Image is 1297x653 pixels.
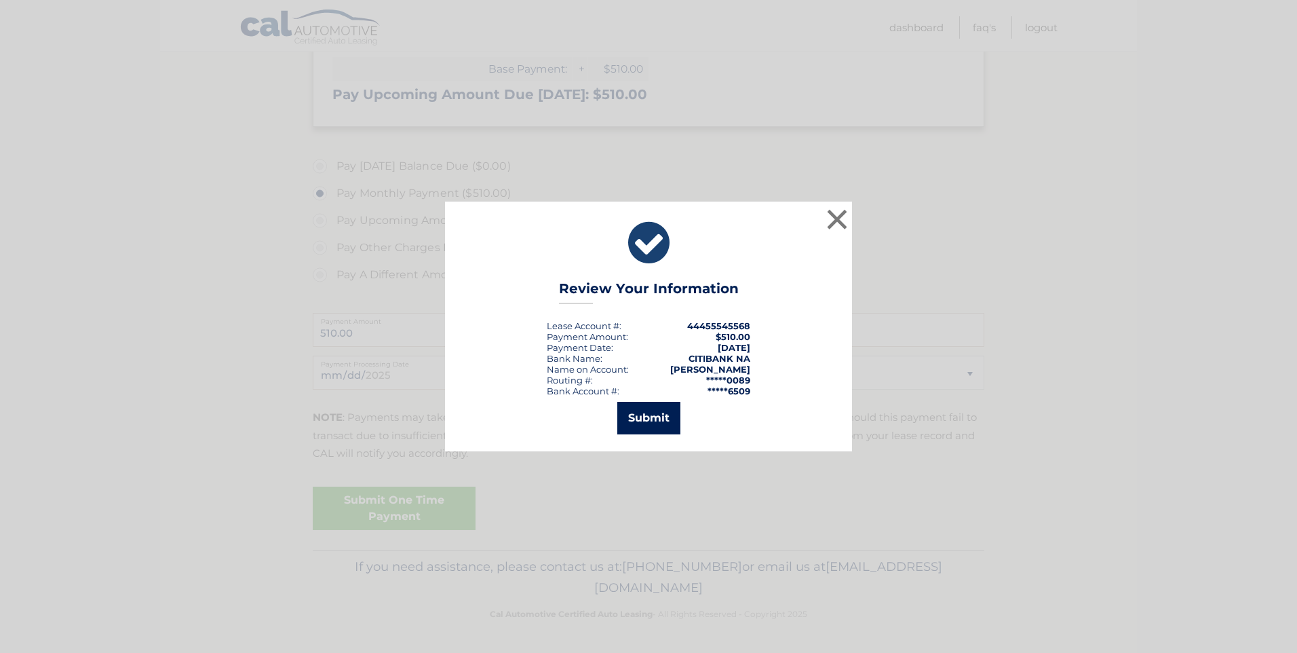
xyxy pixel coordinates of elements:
div: Routing #: [547,375,593,386]
span: [DATE] [718,342,750,353]
strong: CITIBANK NA [689,353,750,364]
div: Bank Account #: [547,386,619,396]
div: Lease Account #: [547,320,621,331]
span: Payment Date [547,342,611,353]
div: Payment Amount: [547,331,628,342]
strong: [PERSON_NAME] [670,364,750,375]
h3: Review Your Information [559,280,739,304]
div: : [547,342,613,353]
button: × [824,206,851,233]
span: $510.00 [716,331,750,342]
div: Bank Name: [547,353,602,364]
strong: 44455545568 [687,320,750,331]
div: Name on Account: [547,364,629,375]
button: Submit [617,402,680,434]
